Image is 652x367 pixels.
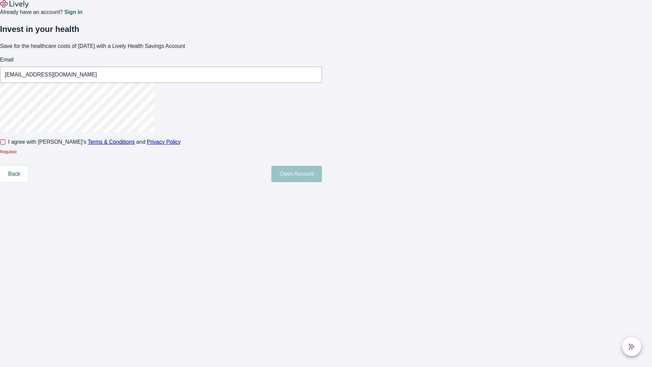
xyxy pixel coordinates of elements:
[8,138,181,146] span: I agree with [PERSON_NAME]’s and
[64,10,82,15] a: Sign in
[622,337,641,356] button: chat
[147,139,181,145] a: Privacy Policy
[88,139,135,145] a: Terms & Conditions
[628,343,635,350] svg: Lively AI Assistant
